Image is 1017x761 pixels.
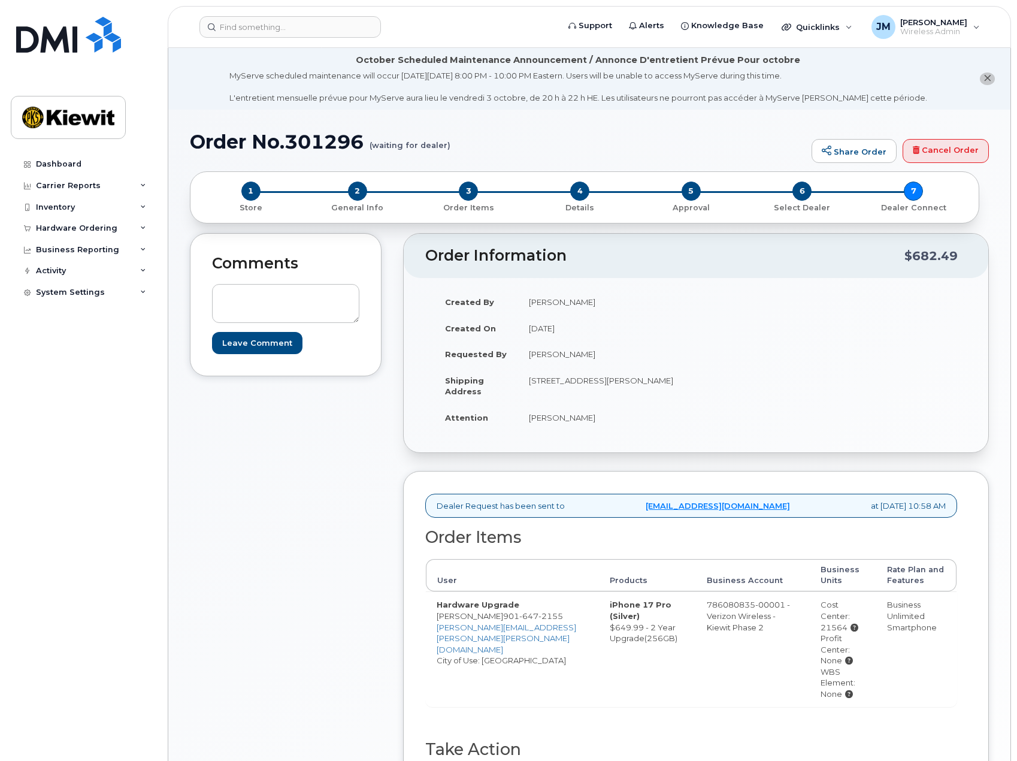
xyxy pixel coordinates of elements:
div: October Scheduled Maintenance Announcement / Annonce D'entretient Prévue Pour octobre [356,54,800,67]
td: Business Unlimited Smartphone [876,591,957,706]
a: 1 Store [200,201,302,213]
span: 5 [682,182,701,201]
h1: Order No.301296 [190,131,806,152]
th: Business Account [696,559,810,592]
span: 3 [459,182,478,201]
span: 2155 [538,611,563,621]
h2: Take Action [425,741,957,759]
strong: Attention [445,413,488,422]
th: Products [599,559,696,592]
a: [PERSON_NAME][EMAIL_ADDRESS][PERSON_NAME][PERSON_NAME][DOMAIN_NAME] [437,623,576,654]
td: [PERSON_NAME] [518,404,687,431]
a: Cancel Order [903,139,989,163]
div: Dealer Request has been sent to at [DATE] 10:58 AM [425,494,957,518]
td: [PERSON_NAME] [518,341,687,367]
input: Leave Comment [212,332,302,354]
div: Profit Center: None [821,633,865,666]
p: General Info [307,203,408,213]
a: [EMAIL_ADDRESS][DOMAIN_NAME] [646,500,790,512]
th: Rate Plan and Features [876,559,957,592]
small: (waiting for dealer) [370,131,450,150]
td: [PERSON_NAME] [518,289,687,315]
strong: Created On [445,324,496,333]
strong: Shipping Address [445,376,484,397]
h2: Comments [212,255,359,272]
span: 647 [519,611,538,621]
strong: iPhone 17 Pro (Silver) [610,600,671,621]
td: $649.99 - 2 Year Upgrade(256GB) [599,591,696,706]
div: Cost Center: 21564 [821,599,865,633]
strong: Hardware Upgrade [437,600,519,609]
td: 786080835-00001 - Verizon Wireless - Kiewit Phase 2 [696,591,810,706]
p: Select Dealer [752,203,853,213]
p: Details [529,203,631,213]
h2: Order Information [425,247,904,264]
span: 1 [241,182,261,201]
a: 5 Approval [635,201,747,213]
p: Order Items [417,203,519,213]
p: Store [205,203,297,213]
th: User [426,559,599,592]
div: $682.49 [904,244,958,267]
div: WBS Element: None [821,666,865,700]
a: Share Order [812,139,897,163]
p: Approval [640,203,742,213]
a: 2 General Info [302,201,413,213]
h2: Order Items [425,529,957,546]
td: [STREET_ADDRESS][PERSON_NAME] [518,367,687,404]
a: 3 Order Items [413,201,524,213]
span: 6 [792,182,812,201]
div: MyServe scheduled maintenance will occur [DATE][DATE] 8:00 PM - 10:00 PM Eastern. Users will be u... [229,70,927,104]
a: 6 Select Dealer [747,201,858,213]
th: Business Units [810,559,876,592]
strong: Requested By [445,349,507,359]
td: [PERSON_NAME] City of Use: [GEOGRAPHIC_DATA] [426,591,599,706]
button: close notification [980,73,995,85]
a: 4 Details [524,201,635,213]
span: 4 [570,182,589,201]
td: [DATE] [518,315,687,342]
strong: Created By [445,297,494,307]
span: 901 [503,611,563,621]
span: 2 [348,182,367,201]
